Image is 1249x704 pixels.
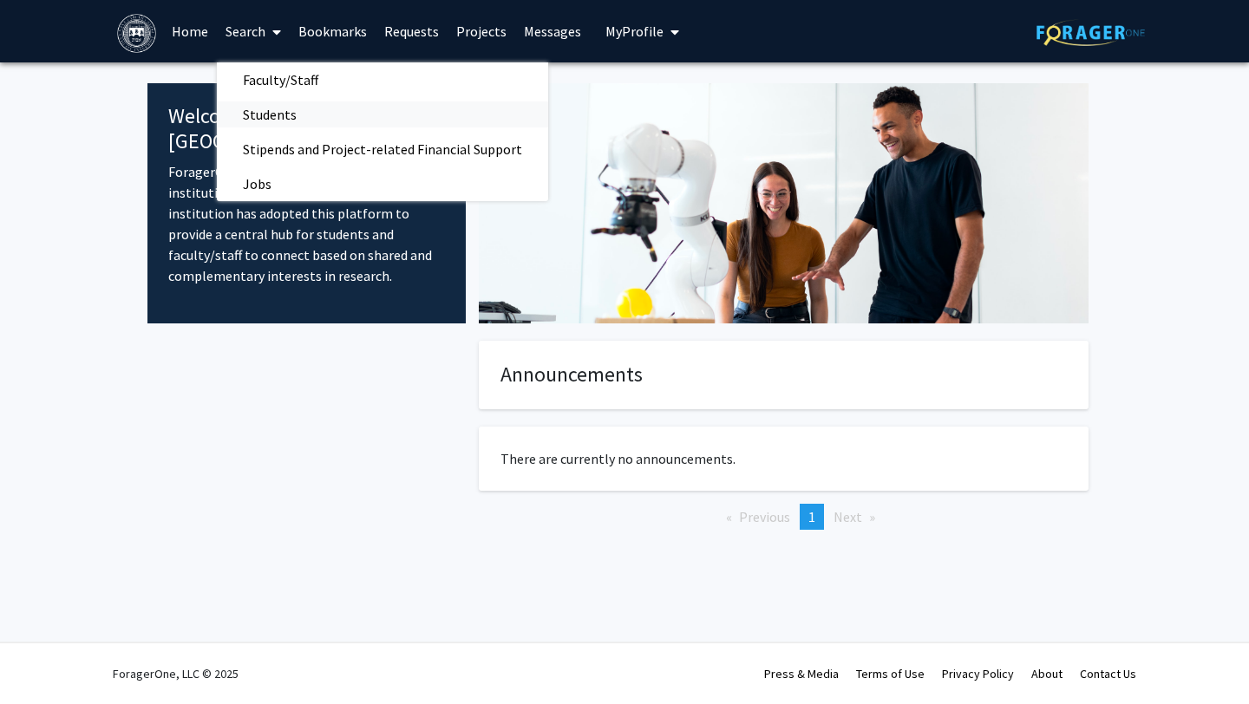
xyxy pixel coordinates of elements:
a: Press & Media [764,666,839,681]
a: About [1031,666,1063,681]
a: Projects [448,1,515,62]
a: Students [217,101,548,127]
span: Jobs [217,166,298,201]
a: Search [217,1,290,62]
span: Students [217,97,323,132]
a: Home [163,1,217,62]
span: My Profile [605,23,664,40]
a: Privacy Policy [942,666,1014,681]
a: Contact Us [1080,666,1136,681]
img: ForagerOne Logo [1036,19,1145,46]
span: 1 [808,508,815,525]
div: ForagerOne, LLC © 2025 [113,643,239,704]
a: Messages [515,1,590,62]
span: Stipends and Project-related Financial Support [217,132,548,166]
a: Stipends and Project-related Financial Support [217,136,548,162]
ul: Pagination [479,504,1089,530]
span: Next [834,508,862,525]
a: Bookmarks [290,1,376,62]
a: Faculty/Staff [217,67,548,93]
span: Previous [739,508,790,525]
img: Brandeis University Logo [117,14,156,53]
a: Terms of Use [856,666,925,681]
a: Requests [376,1,448,62]
iframe: Chat [13,626,74,691]
a: Jobs [217,171,548,197]
h4: Announcements [500,362,1067,388]
img: Cover Image [479,83,1089,323]
p: ForagerOne provides an entry point into our institution’s research ecosystem. Your institution ha... [168,161,445,286]
h4: Welcome to [GEOGRAPHIC_DATA] [168,104,445,154]
span: Faculty/Staff [217,62,344,97]
p: There are currently no announcements. [500,448,1067,469]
